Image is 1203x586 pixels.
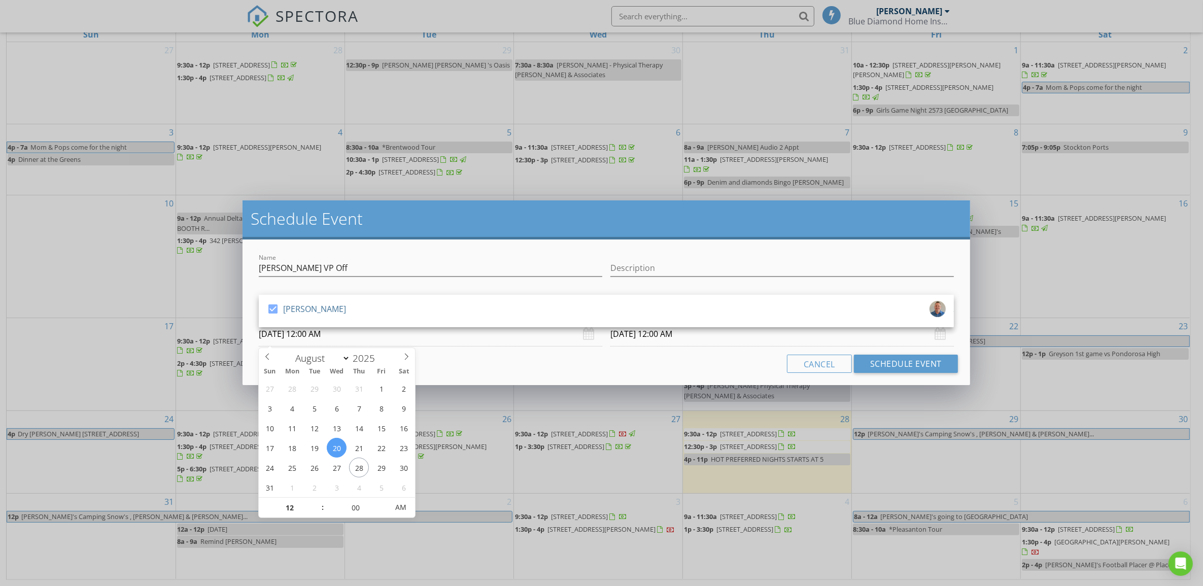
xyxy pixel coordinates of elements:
span: Sun [259,368,281,375]
span: August 22, 2025 [371,438,391,458]
input: Select date [610,322,954,347]
input: Select date [259,322,602,347]
span: August 15, 2025 [371,418,391,438]
img: head_shot_closer.jpg [930,301,946,317]
span: Tue [303,368,326,375]
button: Schedule Event [854,355,958,373]
span: July 28, 2025 [282,378,302,398]
span: August 6, 2025 [327,398,347,418]
span: September 1, 2025 [282,477,302,497]
span: August 18, 2025 [282,438,302,458]
span: September 5, 2025 [371,477,391,497]
span: July 31, 2025 [349,378,369,398]
span: September 4, 2025 [349,477,369,497]
span: August 28, 2025 [349,458,369,477]
span: August 13, 2025 [327,418,347,438]
span: August 25, 2025 [282,458,302,477]
span: August 17, 2025 [260,438,280,458]
span: August 24, 2025 [260,458,280,477]
span: August 4, 2025 [282,398,302,418]
span: August 8, 2025 [371,398,391,418]
span: Click to toggle [387,497,415,518]
span: Sat [393,368,415,375]
span: August 26, 2025 [304,458,324,477]
span: August 3, 2025 [260,398,280,418]
input: Year [350,352,384,365]
span: August 1, 2025 [371,378,391,398]
span: August 19, 2025 [304,438,324,458]
span: August 30, 2025 [394,458,414,477]
span: Wed [326,368,348,375]
span: Thu [348,368,370,375]
span: August 5, 2025 [304,398,324,418]
span: : [321,497,324,518]
span: August 21, 2025 [349,438,369,458]
span: September 2, 2025 [304,477,324,497]
span: Fri [370,368,393,375]
span: August 11, 2025 [282,418,302,438]
span: August 10, 2025 [260,418,280,438]
span: August 2, 2025 [394,378,414,398]
span: September 6, 2025 [394,477,414,497]
h2: Schedule Event [251,209,962,229]
span: August 9, 2025 [394,398,414,418]
div: [PERSON_NAME] [283,301,346,317]
span: July 29, 2025 [304,378,324,398]
span: August 23, 2025 [394,438,414,458]
div: Open Intercom Messenger [1168,551,1193,576]
span: August 7, 2025 [349,398,369,418]
span: August 14, 2025 [349,418,369,438]
span: July 30, 2025 [327,378,347,398]
button: Cancel [787,355,852,373]
span: July 27, 2025 [260,378,280,398]
span: August 12, 2025 [304,418,324,438]
span: August 31, 2025 [260,477,280,497]
span: August 27, 2025 [327,458,347,477]
span: August 29, 2025 [371,458,391,477]
span: August 20, 2025 [327,438,347,458]
span: August 16, 2025 [394,418,414,438]
span: September 3, 2025 [327,477,347,497]
span: Mon [281,368,303,375]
